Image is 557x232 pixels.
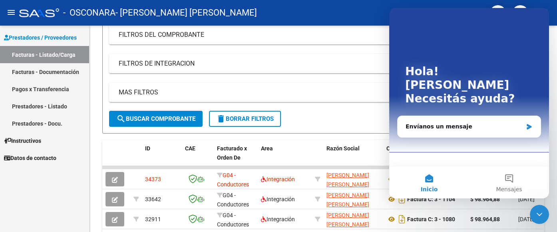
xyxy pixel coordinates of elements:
[63,4,115,22] span: - OSCONARA
[470,216,500,222] strong: $ 98.964,88
[389,8,549,198] iframe: Intercom live chat
[326,212,369,228] span: [PERSON_NAME] [PERSON_NAME]
[145,176,161,182] span: 34373
[6,8,16,17] mat-icon: menu
[261,216,295,222] span: Integración
[397,193,407,206] i: Descargar documento
[185,145,195,152] span: CAE
[216,114,226,124] mat-icon: delete
[386,145,401,152] span: CPBT
[530,205,549,224] iframe: Intercom live chat
[258,140,312,175] datatable-header-cell: Area
[214,140,258,175] datatable-header-cell: Facturado x Orden De
[145,216,161,222] span: 32911
[470,196,500,202] strong: $ 98.964,88
[326,192,369,208] span: [PERSON_NAME] [PERSON_NAME]
[518,216,535,222] span: [DATE]
[142,140,182,175] datatable-header-cell: ID
[4,154,56,162] span: Datos de contacto
[397,213,407,226] i: Descargar documento
[326,171,380,188] div: 27291392100
[326,211,380,228] div: 27291392100
[4,136,41,145] span: Instructivos
[4,33,77,42] span: Prestadores / Proveedores
[119,59,518,68] mat-panel-title: FILTROS DE INTEGRACION
[145,145,150,152] span: ID
[323,140,383,175] datatable-header-cell: Razón Social
[109,54,537,73] mat-expansion-panel-header: FILTROS DE INTEGRACION
[216,115,274,122] span: Borrar Filtros
[119,88,518,97] mat-panel-title: MAS FILTROS
[326,145,360,152] span: Razón Social
[115,4,257,22] span: - [PERSON_NAME] [PERSON_NAME]
[109,111,203,127] button: Buscar Comprobante
[217,172,251,197] span: G04 - Conductores Navales MDQ
[109,83,537,102] mat-expansion-panel-header: MAS FILTROS
[261,176,295,182] span: Integración
[119,30,518,39] mat-panel-title: FILTROS DEL COMPROBANTE
[145,196,161,202] span: 33642
[407,196,455,202] strong: Factura C: 3 - 1104
[518,196,535,202] span: [DATE]
[116,115,195,122] span: Buscar Comprobante
[326,172,369,188] span: [PERSON_NAME] [PERSON_NAME]
[261,145,273,152] span: Area
[209,111,281,127] button: Borrar Filtros
[326,191,380,208] div: 27291392100
[217,192,251,217] span: G04 - Conductores Navales MDQ
[109,25,537,44] mat-expansion-panel-header: FILTROS DEL COMPROBANTE
[116,114,126,124] mat-icon: search
[383,140,467,175] datatable-header-cell: CPBT
[407,216,455,222] strong: Factura C: 3 - 1080
[261,196,295,202] span: Integración
[217,145,247,161] span: Facturado x Orden De
[182,140,214,175] datatable-header-cell: CAE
